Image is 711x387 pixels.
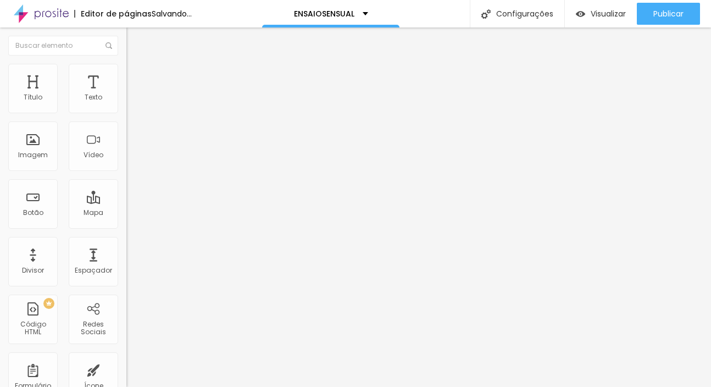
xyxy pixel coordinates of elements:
div: Mapa [84,209,103,217]
img: Icone [481,9,491,19]
span: Visualizar [591,9,626,18]
span: Publicar [653,9,684,18]
div: Imagem [18,151,48,159]
div: Código HTML [11,320,54,336]
button: Visualizar [565,3,637,25]
div: Salvando... [152,10,192,18]
button: Publicar [637,3,700,25]
div: Botão [23,209,43,217]
div: Editor de páginas [74,10,152,18]
img: Icone [105,42,112,49]
input: Buscar elemento [8,36,118,56]
div: Texto [85,93,102,101]
div: Espaçador [75,267,112,274]
div: Vídeo [84,151,103,159]
p: ENSAIOSENSUAL [294,10,354,18]
div: Divisor [22,267,44,274]
div: Título [24,93,42,101]
img: view-1.svg [576,9,585,19]
div: Redes Sociais [71,320,115,336]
